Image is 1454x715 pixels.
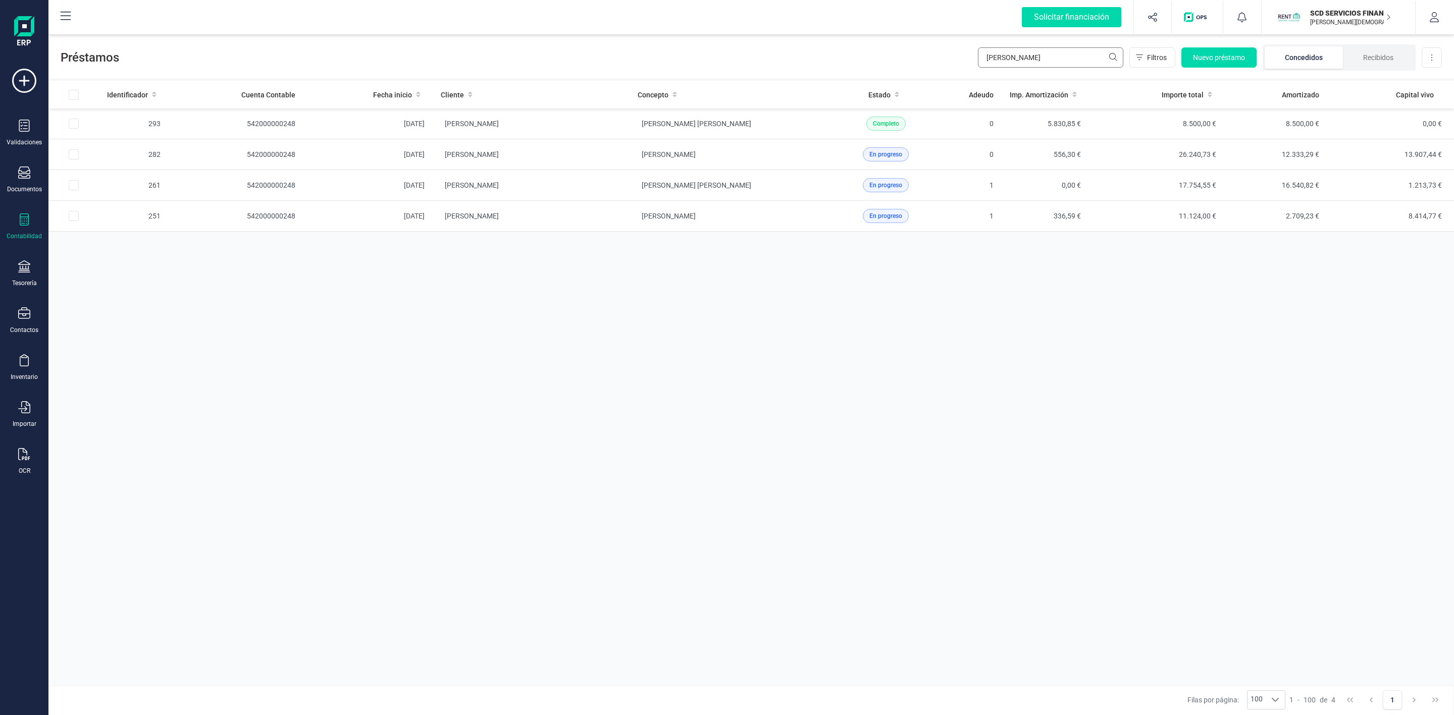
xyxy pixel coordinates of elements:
span: Préstamos [61,49,978,66]
td: 542000000248 [169,139,303,170]
td: 251 [99,201,169,232]
td: 542000000248 [169,108,303,139]
td: 1 [946,201,1002,232]
td: [DATE] [303,139,433,170]
img: SC [1278,6,1300,28]
span: de [1320,695,1327,705]
button: Solicitar financiación [1010,1,1133,33]
td: 282 [99,139,169,170]
div: - [1289,695,1335,705]
td: 5.830,85 € [1002,108,1089,139]
span: [PERSON_NAME] [445,181,499,189]
td: 261 [99,170,169,201]
td: 12.333,29 € [1224,139,1327,170]
button: Last Page [1426,690,1445,709]
td: 2.709,23 € [1224,201,1327,232]
td: 0,00 € [1002,170,1089,201]
span: Concepto [638,90,668,100]
span: [PERSON_NAME] [445,212,499,220]
button: SCSCD SERVICIOS FINANCIEROS SL[PERSON_NAME][DEMOGRAPHIC_DATA][DEMOGRAPHIC_DATA] [1274,1,1403,33]
span: En progreso [869,211,902,221]
span: 1 [1289,695,1293,705]
span: Completo [873,119,899,128]
td: 1.213,73 € [1327,170,1454,201]
div: Row Selected e22bf167-6226-49e0-9ed6-699357b067f7 [69,180,79,190]
td: 542000000248 [169,201,303,232]
div: Row Selected 6f4afa20-9fff-43cd-bc8a-af4e50df2968 [69,119,79,129]
td: 0 [946,139,1002,170]
td: 8.500,00 € [1224,108,1327,139]
span: Amortizado [1282,90,1319,100]
span: Imp. Amortización [1010,90,1068,100]
p: [PERSON_NAME][DEMOGRAPHIC_DATA][DEMOGRAPHIC_DATA] [1310,18,1391,26]
td: 26.240,73 € [1089,139,1224,170]
span: 100 [1248,691,1266,709]
td: [DATE] [303,170,433,201]
div: Filas por página: [1187,690,1285,709]
button: Page 1 [1383,690,1402,709]
span: [PERSON_NAME] [445,120,499,128]
span: Cuenta Contable [241,90,295,100]
td: [DATE] [303,201,433,232]
span: Filtros [1147,52,1167,63]
td: 336,59 € [1002,201,1089,232]
span: Cliente [441,90,464,100]
td: 13.907,44 € [1327,139,1454,170]
div: Inventario [11,373,38,381]
div: Importar [13,420,36,428]
div: Row Selected 9be54335-625b-47a3-9242-0ea898b77f8c [69,149,79,159]
span: [PERSON_NAME] [445,150,499,158]
span: En progreso [869,181,902,190]
button: Next Page [1405,690,1424,709]
td: 11.124,00 € [1089,201,1224,232]
td: 542000000248 [169,170,303,201]
td: 556,30 € [1002,139,1089,170]
span: 4 [1331,695,1335,705]
span: [PERSON_NAME] [PERSON_NAME] [642,181,751,189]
div: Row Selected 51931474-5fae-4159-b0dd-69b2bde8c318 [69,211,79,221]
img: Logo de OPS [1184,12,1211,22]
span: Identificador [107,90,148,100]
button: Logo de OPS [1178,1,1217,33]
div: Validaciones [7,138,42,146]
span: Capital vivo [1396,90,1434,100]
div: Contactos [10,326,38,334]
div: Tesorería [12,279,37,287]
span: Estado [868,90,891,100]
td: 17.754,55 € [1089,170,1224,201]
button: Nuevo préstamo [1181,47,1257,68]
div: OCR [19,467,30,475]
span: Fecha inicio [373,90,412,100]
div: Contabilidad [7,232,42,240]
span: [PERSON_NAME] [642,150,696,158]
td: 0,00 € [1327,108,1454,139]
div: Documentos [7,185,42,193]
span: Adeudo [969,90,994,100]
span: En progreso [869,150,902,159]
img: Logo Finanedi [14,16,34,48]
button: Previous Page [1362,690,1381,709]
span: Importe total [1162,90,1204,100]
td: 1 [946,170,1002,201]
li: Recibidos [1343,46,1414,69]
li: Concedidos [1265,46,1343,69]
p: SCD SERVICIOS FINANCIEROS SL [1310,8,1391,18]
button: Filtros [1129,47,1175,68]
span: [PERSON_NAME] [PERSON_NAME] [642,120,751,128]
button: First Page [1340,690,1360,709]
div: All items unselected [69,90,79,100]
td: 16.540,82 € [1224,170,1327,201]
td: 8.500,00 € [1089,108,1224,139]
input: Buscar... [978,47,1123,68]
span: Nuevo préstamo [1193,52,1245,63]
td: 8.414,77 € [1327,201,1454,232]
td: 0 [946,108,1002,139]
td: [DATE] [303,108,433,139]
span: [PERSON_NAME] [642,212,696,220]
div: Solicitar financiación [1022,7,1121,27]
span: 100 [1304,695,1316,705]
td: 293 [99,108,169,139]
